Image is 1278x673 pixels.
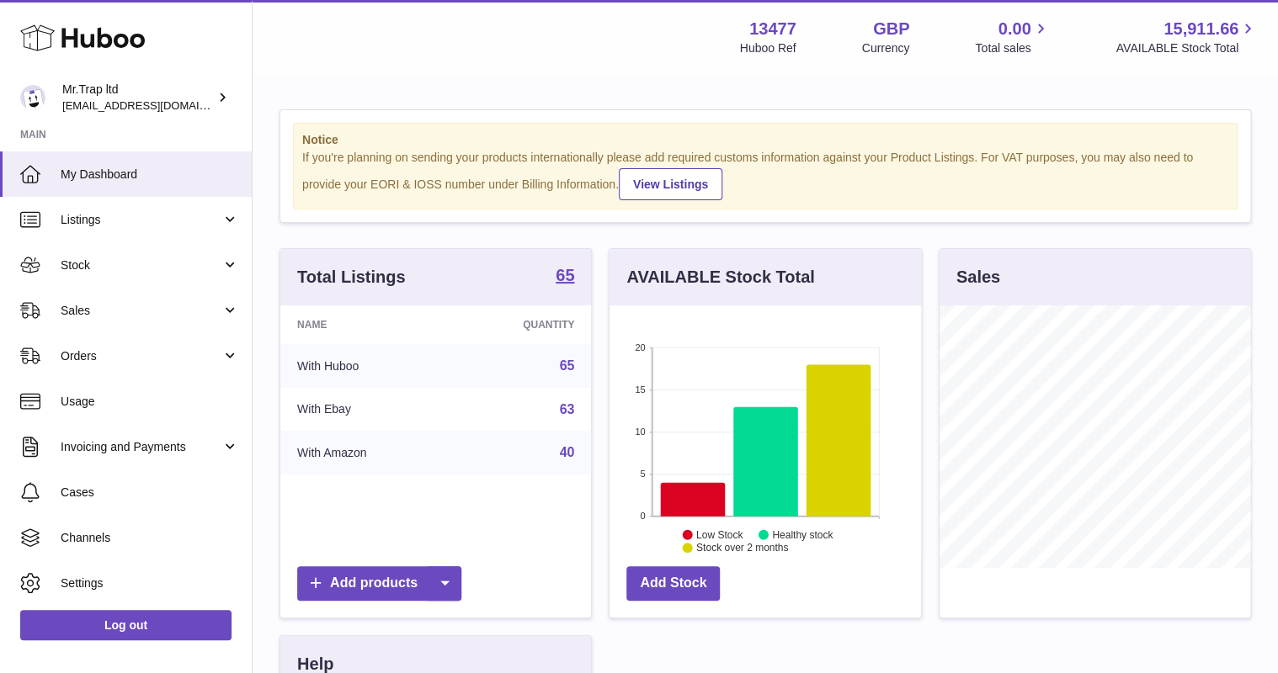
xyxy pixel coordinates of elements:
[749,18,796,40] strong: 13477
[62,82,214,114] div: Mr.Trap ltd
[1116,18,1258,56] a: 15,911.66 AVAILABLE Stock Total
[862,40,910,56] div: Currency
[998,18,1031,40] span: 0.00
[20,85,45,110] img: office@grabacz.eu
[62,98,248,112] span: [EMAIL_ADDRESS][DOMAIN_NAME]
[956,266,1000,289] h3: Sales
[641,469,646,479] text: 5
[975,18,1050,56] a: 0.00 Total sales
[556,267,574,287] a: 65
[61,303,221,319] span: Sales
[61,394,239,410] span: Usage
[61,348,221,364] span: Orders
[280,431,450,474] td: With Amazon
[975,40,1050,56] span: Total sales
[61,485,239,501] span: Cases
[61,575,239,591] span: Settings
[280,305,450,344] th: Name
[560,402,575,416] a: 63
[636,384,646,395] text: 15
[619,168,722,200] a: View Listings
[297,566,461,601] a: Add products
[772,528,833,540] text: Healthy stock
[280,388,450,432] td: With Ebay
[280,344,450,388] td: With Huboo
[641,511,646,521] text: 0
[20,610,232,640] a: Log out
[61,257,221,273] span: Stock
[302,150,1228,200] div: If you're planning on sending your products internationally please add required customs informati...
[556,267,574,284] strong: 65
[297,266,406,289] h3: Total Listings
[696,528,743,540] text: Low Stock
[636,427,646,437] text: 10
[302,132,1228,148] strong: Notice
[61,212,221,228] span: Listings
[560,445,575,459] a: 40
[61,439,221,455] span: Invoicing and Payments
[696,542,788,554] text: Stock over 2 months
[61,530,239,546] span: Channels
[1116,40,1258,56] span: AVAILABLE Stock Total
[740,40,796,56] div: Huboo Ref
[450,305,591,344] th: Quantity
[626,566,720,601] a: Add Stock
[560,358,575,373] a: 65
[626,266,814,289] h3: AVAILABLE Stock Total
[1164,18,1238,40] span: 15,911.66
[61,167,239,183] span: My Dashboard
[873,18,909,40] strong: GBP
[636,342,646,352] text: 20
